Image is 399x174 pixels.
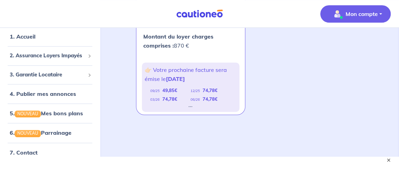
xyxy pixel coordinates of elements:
a: 4. Publier mes annonces [10,90,76,97]
a: 5.NOUVEAUMes bons plans [10,110,83,117]
div: 7. Contact [3,145,97,159]
div: 6.NOUVEAUParrainage [3,126,97,140]
a: 6.NOUVEAUParrainage [10,129,71,136]
div: 2. Assurance Loyers Impayés [3,49,97,63]
p: 👉🏻 Votre prochaine facture sera émise le [145,65,237,83]
em: 03/26 [150,97,160,102]
button: × [385,157,392,164]
strong: 49,85 € [162,88,177,93]
img: illu_account_valid_menu.svg [332,8,343,19]
em: 09/25 [150,89,160,93]
div: 1. Accueil [3,30,97,43]
p: 870 € [143,32,238,50]
strong: Montant du loyer charges comprises : [143,33,213,49]
span: 2. Assurance Loyers Impayés [10,52,85,60]
button: illu_account_valid_menu.svgMon compte [320,5,391,23]
strong: Montant des charges : [143,21,204,28]
strong: 74,78 € [203,88,218,93]
div: 3. Garantie Locataire [3,68,97,81]
img: Cautioneo [173,9,226,18]
em: 06/26 [190,97,200,102]
em: 12/25 [190,89,200,93]
a: 1. Accueil [10,33,35,40]
strong: [DATE] [166,75,185,82]
div: 4. Publier mes annonces [3,87,97,101]
strong: 74,78 € [162,96,177,102]
div: ... [188,103,193,106]
div: 5.NOUVEAUMes bons plans [3,106,97,120]
strong: 74,78 € [203,96,218,102]
span: 3. Garantie Locataire [10,71,85,78]
p: Mon compte [346,10,378,18]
